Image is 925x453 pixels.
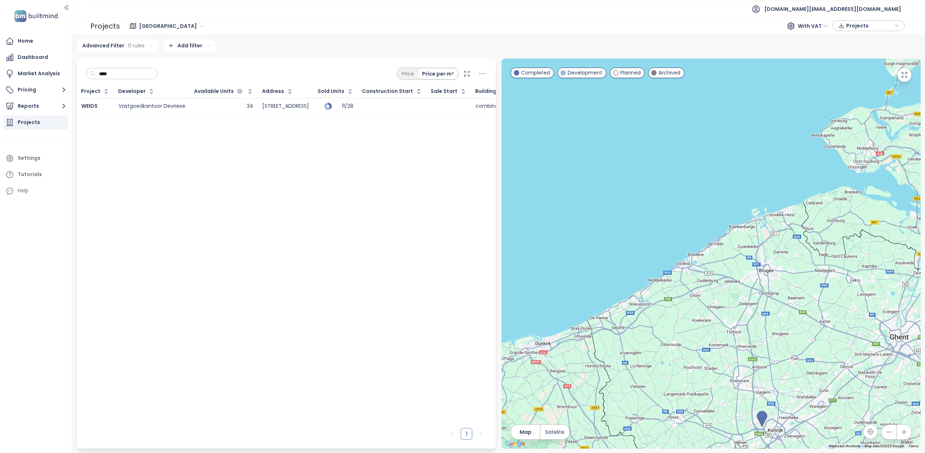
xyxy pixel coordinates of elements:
a: Dashboard [4,50,68,65]
div: Sale Start [431,89,457,94]
div: Dashboard [18,53,48,62]
div: Project [81,89,100,94]
button: Pricing [4,83,68,97]
div: 11/28 [335,104,353,108]
span: Satelite [545,428,564,436]
a: Open this area in Google Maps (opens a new window) [503,439,527,449]
a: Tutorials [4,167,68,182]
span: Available Units [194,89,234,94]
li: Previous Page [446,428,458,440]
button: right [475,428,487,440]
div: Address [262,89,284,94]
span: left [450,432,454,436]
div: Market Analysis [18,69,60,78]
button: Map [511,425,540,439]
div: Add filter [163,39,217,53]
div: Projects [90,19,120,33]
span: Sold Units [318,89,344,94]
img: Google [503,439,527,449]
div: Price per m² [418,69,458,79]
a: 1 [461,428,472,439]
div: [STREET_ADDRESS] [262,103,309,110]
span: 0 rules [128,42,145,50]
span: Development [568,69,602,77]
div: Construction Start [362,89,413,94]
button: Reports [4,99,68,114]
a: Market Analysis [4,67,68,81]
span: Completed [521,69,550,77]
div: Price [398,69,418,79]
div: Tutorials [18,170,42,179]
a: Projects [4,115,68,130]
a: Terms [908,444,918,448]
div: Building use [475,89,507,94]
img: logo [12,9,60,23]
span: West Flanders [139,21,203,31]
li: Next Page [475,428,487,440]
div: 34 [247,103,253,110]
button: Keyboard shortcuts [829,444,860,449]
span: [DOMAIN_NAME][EMAIL_ADDRESS][DOMAIN_NAME] [764,0,901,18]
div: Developer [118,89,146,94]
div: Help [18,186,29,195]
div: Settings [18,154,40,163]
a: WEIDS [81,102,98,110]
span: With VAT [798,21,828,31]
div: button [836,20,901,31]
div: Available Units [194,87,244,96]
div: Home [18,37,33,46]
span: Map [520,428,532,436]
div: combined [476,103,502,110]
button: left [446,428,458,440]
a: Settings [4,151,68,166]
div: Projects [18,118,40,127]
div: Help [4,184,68,198]
div: Advanced Filter [77,39,159,53]
span: Projects [846,20,893,31]
span: Map data ©2025 Google [865,444,904,448]
a: Home [4,34,68,48]
span: Planned [620,69,641,77]
span: right [479,432,483,436]
div: Vastgoedkantoor Devriese [119,103,185,110]
button: Satelite [541,425,569,439]
span: Archived [658,69,680,77]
